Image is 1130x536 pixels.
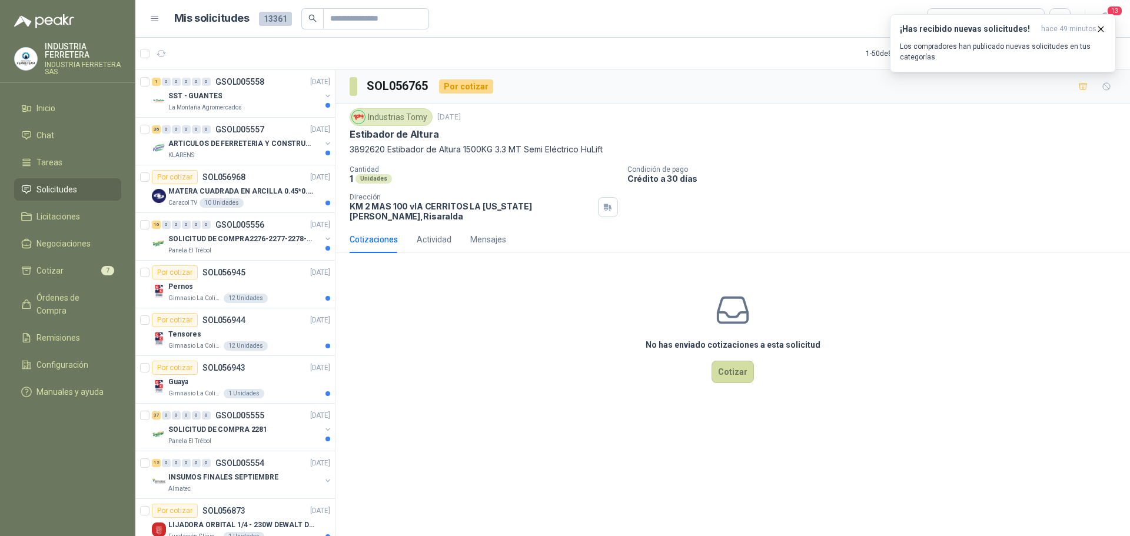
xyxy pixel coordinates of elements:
[259,12,292,26] span: 13361
[350,193,593,201] p: Dirección
[192,221,201,229] div: 0
[174,10,250,27] h1: Mis solicitudes
[900,24,1036,34] h3: ¡Has recibido nuevas solicitudes!
[152,221,161,229] div: 16
[152,122,333,160] a: 36 0 0 0 0 0 GSOL005557[DATE] Company LogoARTICULOS DE FERRETERIA Y CONSTRUCCION EN GENERALKLARENS
[900,41,1106,62] p: Los compradores han publicado nuevas solicitudes en tus categorías.
[152,504,198,518] div: Por cotizar
[866,44,942,63] div: 1 - 50 de 8272
[172,459,181,467] div: 0
[14,205,121,228] a: Licitaciones
[36,237,91,250] span: Negociaciones
[437,112,461,123] p: [DATE]
[135,165,335,213] a: Por cotizarSOL056968[DATE] Company LogoMATERA CUADRADA EN ARCILLA 0.45*0.45*0.40Caracol TV10 Unid...
[202,507,245,515] p: SOL056873
[200,198,244,208] div: 10 Unidades
[627,174,1125,184] p: Crédito a 30 días
[350,201,593,221] p: KM 2 MAS 100 vIA CERRITOS LA [US_STATE] [PERSON_NAME] , Risaralda
[168,472,278,483] p: INSUMOS FINALES SEPTIEMBRE
[168,329,201,340] p: Tensores
[152,237,166,251] img: Company Logo
[310,124,330,135] p: [DATE]
[168,377,188,388] p: Guaya
[152,170,198,184] div: Por cotizar
[202,221,211,229] div: 0
[101,266,114,275] span: 7
[367,77,430,95] h3: SOL056765
[310,76,330,88] p: [DATE]
[310,505,330,517] p: [DATE]
[168,138,315,149] p: ARTICULOS DE FERRETERIA Y CONSTRUCCION EN GENERAL
[935,12,959,25] div: Todas
[152,408,333,446] a: 37 0 0 0 0 0 GSOL005555[DATE] Company LogoSOLICITUD DE COMPRA 2281Panela El Trébol
[712,361,754,383] button: Cotizar
[152,94,166,108] img: Company Logo
[172,221,181,229] div: 0
[36,102,55,115] span: Inicio
[14,327,121,349] a: Remisiones
[215,78,264,86] p: GSOL005558
[202,316,245,324] p: SOL056944
[355,174,392,184] div: Unidades
[168,186,315,197] p: MATERA CUADRADA EN ARCILLA 0.45*0.45*0.40
[350,233,398,246] div: Cotizaciones
[202,125,211,134] div: 0
[135,356,335,404] a: Por cotizarSOL056943[DATE] Company LogoGuayaGimnasio La Colina1 Unidades
[152,189,166,203] img: Company Logo
[202,364,245,372] p: SOL056943
[1106,5,1123,16] span: 13
[192,78,201,86] div: 0
[224,389,264,398] div: 1 Unidades
[168,437,211,446] p: Panela El Trébol
[350,174,353,184] p: 1
[168,151,194,160] p: KLARENS
[152,361,198,375] div: Por cotizar
[152,125,161,134] div: 36
[202,78,211,86] div: 0
[310,362,330,374] p: [DATE]
[202,459,211,467] div: 0
[182,411,191,420] div: 0
[135,308,335,356] a: Por cotizarSOL056944[DATE] Company LogoTensoresGimnasio La Colina12 Unidades
[168,246,211,255] p: Panela El Trébol
[168,341,221,351] p: Gimnasio La Colina
[182,221,191,229] div: 0
[890,14,1116,72] button: ¡Has recibido nuevas solicitudes!hace 49 minutos Los compradores han publicado nuevas solicitudes...
[310,219,330,231] p: [DATE]
[182,125,191,134] div: 0
[172,411,181,420] div: 0
[152,456,333,494] a: 12 0 0 0 0 0 GSOL005554[DATE] Company LogoINSUMOS FINALES SEPTIEMBREAlmatec
[152,427,166,441] img: Company Logo
[162,125,171,134] div: 0
[14,354,121,376] a: Configuración
[162,221,171,229] div: 0
[14,151,121,174] a: Tareas
[14,14,74,28] img: Logo peakr
[202,173,245,181] p: SOL056968
[162,78,171,86] div: 0
[202,411,211,420] div: 0
[15,48,37,70] img: Company Logo
[1095,8,1116,29] button: 13
[417,233,451,246] div: Actividad
[135,261,335,308] a: Por cotizarSOL056945[DATE] Company LogoPernosGimnasio La Colina12 Unidades
[45,42,121,59] p: INDUSTRIA FERRETERA
[308,14,317,22] span: search
[168,294,221,303] p: Gimnasio La Colina
[36,129,54,142] span: Chat
[36,264,64,277] span: Cotizar
[215,459,264,467] p: GSOL005554
[36,291,110,317] span: Órdenes de Compra
[36,183,77,196] span: Solicitudes
[152,411,161,420] div: 37
[627,165,1125,174] p: Condición de pago
[215,125,264,134] p: GSOL005557
[470,233,506,246] div: Mensajes
[14,232,121,255] a: Negociaciones
[152,459,161,467] div: 12
[192,459,201,467] div: 0
[152,265,198,279] div: Por cotizar
[36,210,80,223] span: Licitaciones
[162,411,171,420] div: 0
[152,332,166,346] img: Company Logo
